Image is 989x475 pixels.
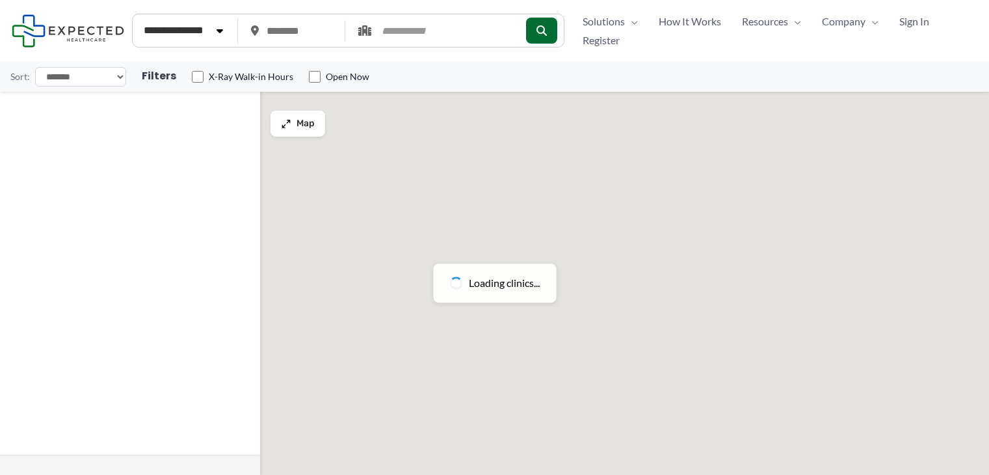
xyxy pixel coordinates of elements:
a: Register [572,31,630,50]
a: How It Works [648,12,732,31]
a: ResourcesMenu Toggle [732,12,811,31]
img: Maximize [281,118,291,129]
span: Company [822,12,865,31]
a: Sign In [889,12,940,31]
span: Loading clinics... [469,273,540,293]
span: Resources [742,12,788,31]
label: Sort: [10,68,30,85]
span: Map [297,118,315,129]
span: Menu Toggle [788,12,801,31]
span: Solutions [583,12,625,31]
span: Register [583,31,620,50]
button: Map [270,111,325,137]
span: Menu Toggle [625,12,638,31]
label: X-Ray Walk-in Hours [209,70,293,83]
span: Menu Toggle [865,12,878,31]
label: Open Now [326,70,369,83]
a: SolutionsMenu Toggle [572,12,648,31]
span: How It Works [659,12,721,31]
span: Sign In [899,12,929,31]
a: CompanyMenu Toggle [811,12,889,31]
h3: Filters [142,70,176,83]
img: Expected Healthcare Logo - side, dark font, small [12,14,124,47]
